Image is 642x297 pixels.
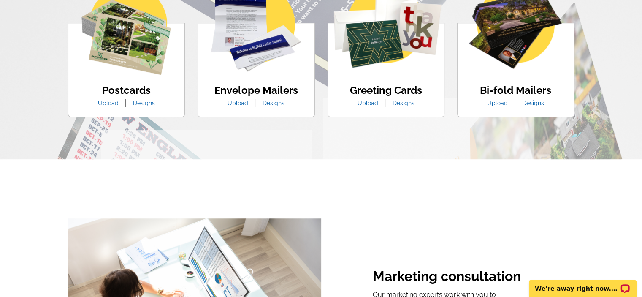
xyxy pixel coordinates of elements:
[480,84,551,97] h4: Bi-fold Mailers
[221,100,255,106] a: Upload
[92,84,161,97] h4: Postcards
[516,100,550,106] a: Designs
[127,100,161,106] a: Designs
[523,270,642,297] iframe: LiveChat chat widget
[256,100,291,106] a: Designs
[373,268,523,286] h2: Marketing consultation
[92,100,125,106] a: Upload
[481,100,514,106] a: Upload
[386,100,421,106] a: Designs
[351,100,385,106] a: Upload
[214,84,298,97] h4: Envelope Mailers
[350,84,422,97] h4: Greeting Cards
